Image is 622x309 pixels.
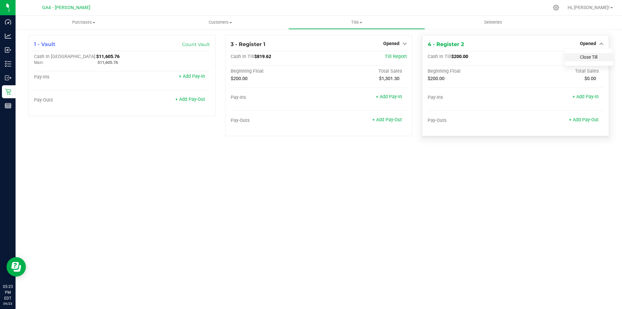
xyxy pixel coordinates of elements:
div: Pay-Outs [428,118,516,124]
span: GA4 - [PERSON_NAME] [42,5,90,10]
div: Pay-Ins [231,95,319,101]
a: Close Till [580,54,597,60]
inline-svg: Reports [5,102,11,109]
p: 05:23 PM EDT [3,284,13,301]
a: + Add Pay-Out [372,117,402,123]
a: Till Report [385,54,407,59]
a: Customers [152,16,288,29]
div: Total Sales [319,68,407,74]
span: Purchases [16,19,152,25]
a: + Add Pay-In [572,94,599,100]
span: Tills [289,19,424,25]
a: + Add Pay-Out [569,117,599,123]
span: Deliveries [476,19,511,25]
span: Cash In [GEOGRAPHIC_DATA]: [34,54,96,59]
div: Total Sales [515,68,604,74]
inline-svg: Analytics [5,33,11,39]
span: Opened [383,41,399,46]
a: Tills [288,16,425,29]
inline-svg: Retail [5,89,11,95]
inline-svg: Inventory [5,61,11,67]
span: $200.00 [451,54,468,59]
span: 3 - Register 1 [231,41,265,47]
div: Manage settings [552,5,560,11]
a: Purchases [16,16,152,29]
a: Count Vault [182,42,210,47]
div: Pay-Ins [34,74,122,80]
span: $819.62 [254,54,271,59]
a: + Add Pay-In [376,94,402,100]
a: + Add Pay-In [179,74,205,79]
span: 1 - Vault [34,41,55,47]
span: Hi, [PERSON_NAME]! [568,5,610,10]
span: $1,301.30 [379,76,399,81]
span: Cash In Till [428,54,451,59]
span: $11,605.76 [96,54,120,59]
span: 4 - Register 2 [428,41,464,47]
a: + Add Pay-Out [175,97,205,102]
div: Pay-Ins [428,95,516,101]
span: $200.00 [428,76,444,81]
div: Beginning Float [231,68,319,74]
span: $0.00 [584,76,596,81]
inline-svg: Dashboard [5,19,11,25]
div: Pay-Outs [34,97,122,103]
span: $11,605.76 [98,60,118,65]
inline-svg: Inbound [5,47,11,53]
inline-svg: Outbound [5,75,11,81]
div: Pay-Outs [231,118,319,124]
iframe: Resource center [6,257,26,277]
span: Main: [34,60,44,65]
p: 09/23 [3,301,13,306]
span: Opened [580,41,596,46]
div: Beginning Float [428,68,516,74]
a: Deliveries [425,16,561,29]
span: Cash In Till [231,54,254,59]
span: $200.00 [231,76,248,81]
span: Customers [152,19,288,25]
